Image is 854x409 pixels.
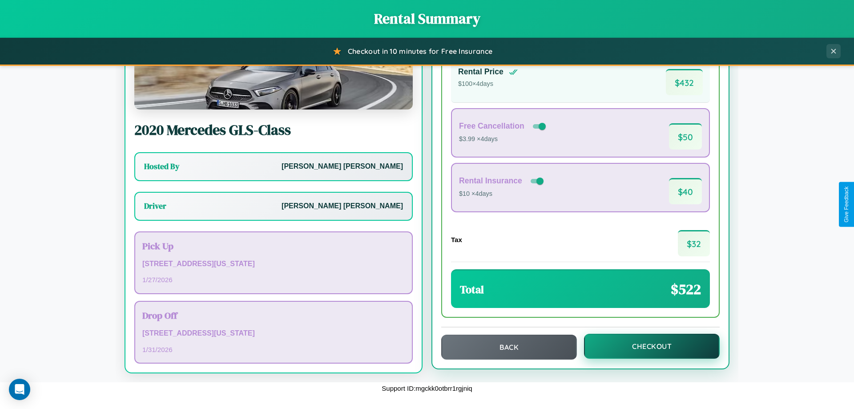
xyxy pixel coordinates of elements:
[669,178,702,204] span: $ 40
[459,188,545,200] p: $10 × 4 days
[282,160,403,173] p: [PERSON_NAME] [PERSON_NAME]
[382,382,472,394] p: Support ID: mgckk0otbrr1rgjniq
[142,258,405,271] p: [STREET_ADDRESS][US_STATE]
[584,334,720,359] button: Checkout
[144,161,179,172] h3: Hosted By
[458,67,504,77] h4: Rental Price
[142,274,405,286] p: 1 / 27 / 2026
[459,121,524,131] h4: Free Cancellation
[669,123,702,150] span: $ 50
[142,309,405,322] h3: Drop Off
[441,335,577,360] button: Back
[459,176,522,186] h4: Rental Insurance
[666,69,703,95] span: $ 432
[451,236,462,243] h4: Tax
[282,200,403,213] p: [PERSON_NAME] [PERSON_NAME]
[144,201,166,211] h3: Driver
[459,134,548,145] p: $3.99 × 4 days
[142,327,405,340] p: [STREET_ADDRESS][US_STATE]
[671,279,701,299] span: $ 522
[142,344,405,356] p: 1 / 31 / 2026
[9,379,30,400] div: Open Intercom Messenger
[678,230,710,256] span: $ 32
[142,239,405,252] h3: Pick Up
[9,9,845,28] h1: Rental Summary
[458,78,518,90] p: $ 100 × 4 days
[134,120,413,140] h2: 2020 Mercedes GLS-Class
[348,47,492,56] span: Checkout in 10 minutes for Free Insurance
[460,282,484,297] h3: Total
[843,186,850,223] div: Give Feedback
